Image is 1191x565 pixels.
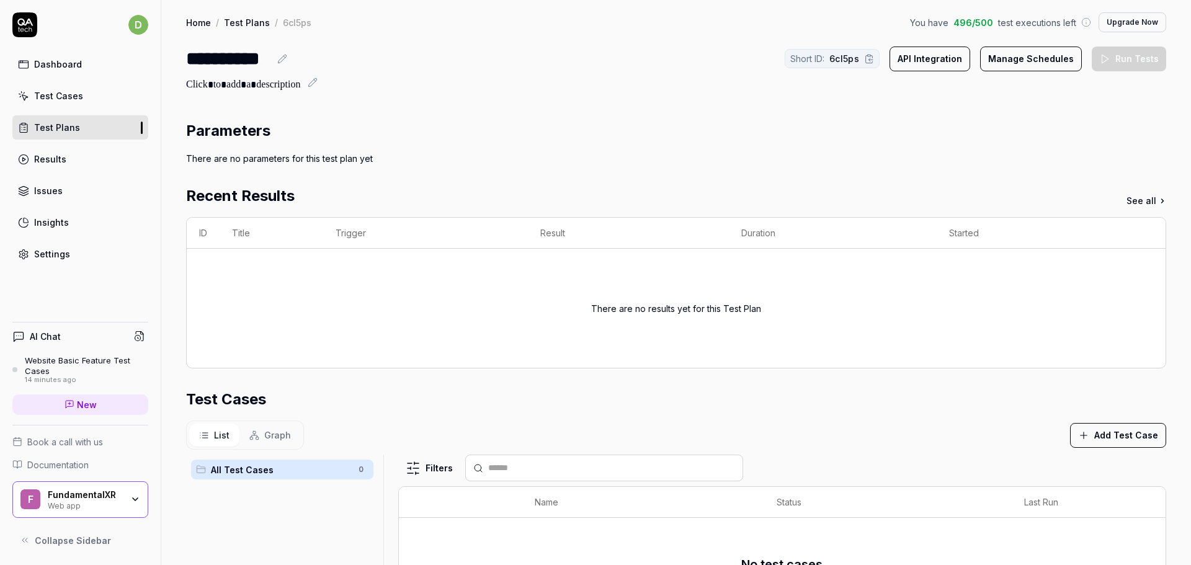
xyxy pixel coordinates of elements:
[275,16,278,29] div: /
[591,264,761,353] div: There are no results yet for this Test Plan
[729,218,936,249] th: Duration
[216,16,219,29] div: /
[790,52,824,65] span: Short ID:
[211,463,351,476] span: All Test Cases
[34,247,70,260] div: Settings
[264,429,291,442] span: Graph
[34,58,82,71] div: Dashboard
[12,210,148,234] a: Insights
[214,429,230,442] span: List
[48,500,122,510] div: Web app
[30,330,61,343] h4: AI Chat
[12,115,148,140] a: Test Plans
[1012,487,1141,518] th: Last Run
[398,456,460,481] button: Filters
[25,376,148,385] div: 14 minutes ago
[283,16,311,29] div: 6cl5ps
[937,218,1141,249] th: Started
[186,16,211,29] a: Home
[12,355,148,384] a: Website Basic Feature Test Cases14 minutes ago
[12,528,148,553] button: Collapse Sidebar
[1092,47,1166,71] button: Run Tests
[186,120,270,142] h2: Parameters
[910,16,948,29] span: You have
[34,121,80,134] div: Test Plans
[27,458,89,471] span: Documentation
[34,89,83,102] div: Test Cases
[12,147,148,171] a: Results
[187,218,220,249] th: ID
[980,47,1082,71] button: Manage Schedules
[12,179,148,203] a: Issues
[35,534,111,547] span: Collapse Sidebar
[77,398,97,411] span: New
[48,489,122,500] div: FundamentalXR
[323,218,528,249] th: Trigger
[764,487,1012,518] th: Status
[12,52,148,76] a: Dashboard
[186,152,1166,165] div: There are no parameters for this test plan yet
[829,52,859,65] span: 6cl5ps
[128,15,148,35] span: d
[354,462,368,477] span: 0
[528,218,729,249] th: Result
[34,216,69,229] div: Insights
[20,489,40,509] span: F
[186,185,295,207] h2: Recent Results
[12,242,148,266] a: Settings
[12,435,148,448] a: Book a call with us
[1099,12,1166,32] button: Upgrade Now
[25,355,148,376] div: Website Basic Feature Test Cases
[12,458,148,471] a: Documentation
[224,16,270,29] a: Test Plans
[12,394,148,415] a: New
[186,388,266,411] h2: Test Cases
[34,153,66,166] div: Results
[1070,423,1166,448] button: Add Test Case
[522,487,764,518] th: Name
[890,47,970,71] button: API Integration
[128,12,148,37] button: d
[12,481,148,518] button: FFundamentalXRWeb app
[220,218,323,249] th: Title
[34,184,63,197] div: Issues
[1126,194,1166,207] a: See all
[27,435,103,448] span: Book a call with us
[189,424,239,447] button: List
[998,16,1076,29] span: test executions left
[12,84,148,108] a: Test Cases
[953,16,993,29] span: 496 / 500
[239,424,301,447] button: Graph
